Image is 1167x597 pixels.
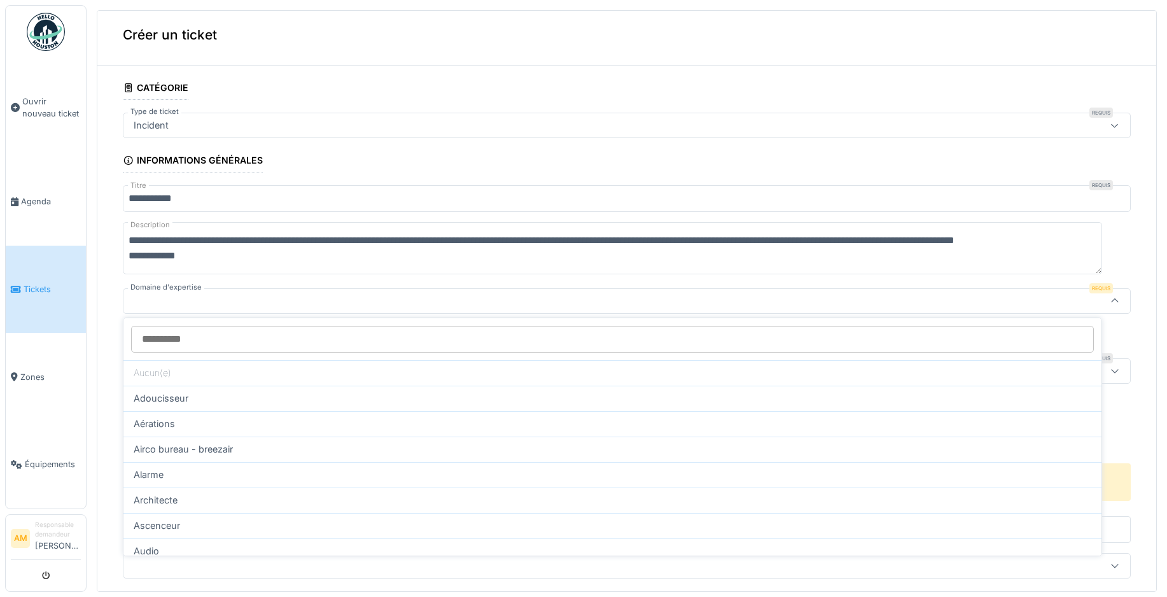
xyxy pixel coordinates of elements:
span: Ascenceur [134,519,180,533]
a: Équipements [6,421,86,509]
div: Aucun(e) [123,360,1101,386]
div: Requis [1089,108,1113,118]
span: Airco bureau - breezair [134,442,233,456]
label: Type de ticket [128,106,181,117]
img: Badge_color-CXgf-gQk.svg [27,13,65,51]
a: Zones [6,333,86,421]
a: Tickets [6,246,86,334]
span: Architecte [134,493,178,507]
div: Responsable demandeur [35,520,81,540]
div: Requis [1089,180,1113,190]
label: Domaine d'expertise [128,282,204,293]
span: Zones [20,371,81,383]
span: Adoucisseur [134,391,188,405]
div: Requis [1089,283,1113,293]
li: [PERSON_NAME] [35,520,81,557]
div: Informations générales [123,151,263,172]
span: Équipements [25,458,81,470]
span: Tickets [24,283,81,295]
span: Agenda [21,195,81,207]
span: Audio [134,544,159,558]
label: Titre [128,180,149,191]
div: Incident [129,118,174,132]
span: Ouvrir nouveau ticket [22,95,81,120]
span: Alarme [134,468,164,482]
div: Créer un ticket [97,4,1156,66]
li: AM [11,529,30,548]
a: AM Responsable demandeur[PERSON_NAME] [11,520,81,560]
span: Aérations [134,417,175,431]
a: Ouvrir nouveau ticket [6,58,86,158]
div: Catégorie [123,78,188,100]
a: Agenda [6,158,86,246]
label: Description [128,217,172,233]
